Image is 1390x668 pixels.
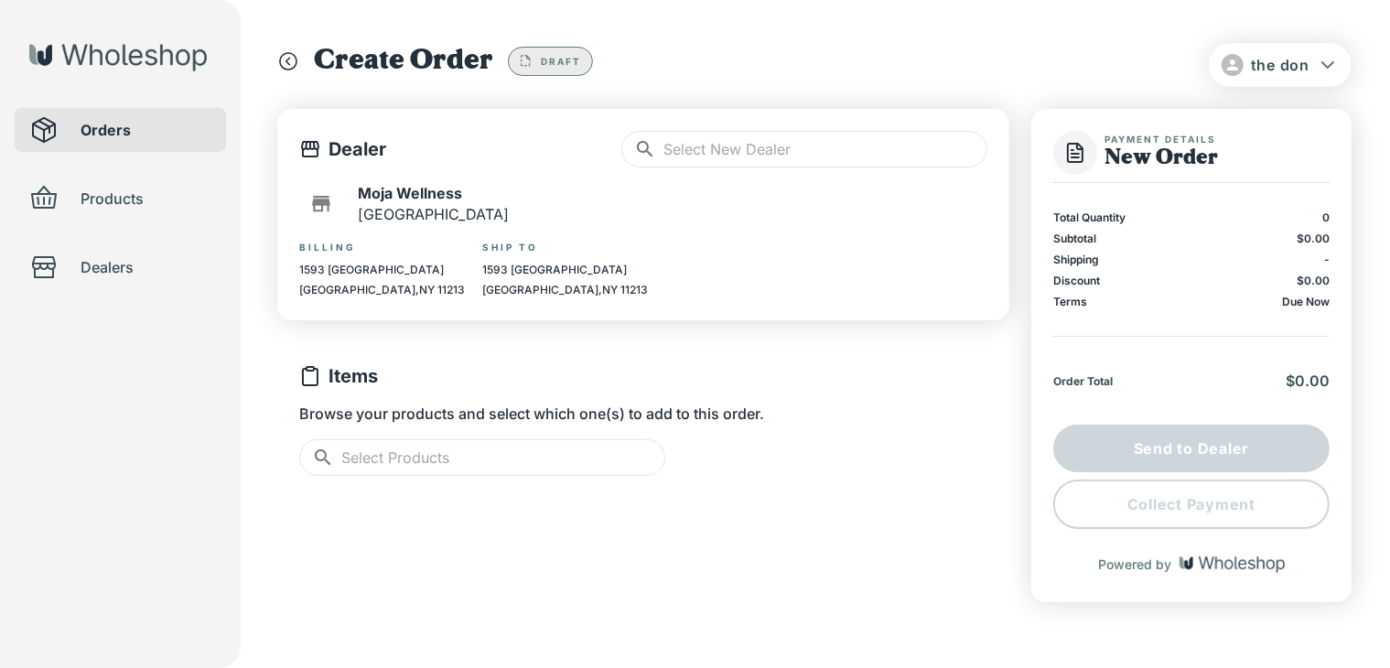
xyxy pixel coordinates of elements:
[299,262,482,278] p: 1593 [GEOGRAPHIC_DATA]
[1053,253,1099,266] p: Shipping
[81,188,211,210] span: Products
[1053,295,1087,308] p: Terms
[1180,556,1285,573] img: Wholeshop logo
[299,403,987,425] p: Browse your products and select which one(s) to add to this order.
[29,44,207,71] img: Wholeshop logo
[81,256,211,278] span: Dealers
[15,245,226,289] div: Dealers
[358,203,509,225] p: [GEOGRAPHIC_DATA]
[1286,372,1330,390] span: $0.00
[1324,253,1330,266] p: -
[482,262,665,278] p: 1593 [GEOGRAPHIC_DATA]
[1099,556,1172,572] p: Powered by
[329,137,386,161] p: Dealer
[299,241,482,254] p: Billing
[341,439,665,476] input: Select Products
[1322,210,1330,224] p: 0
[15,108,226,152] div: Orders
[1297,274,1330,287] span: $0.00
[1104,134,1218,145] span: Payment Details
[1053,274,1100,287] p: Discount
[81,119,211,141] span: Orders
[1297,232,1330,245] span: $0.00
[299,282,482,298] p: [GEOGRAPHIC_DATA] , NY 11213
[1053,374,1113,388] p: Order Total
[1104,145,1218,172] h1: New Order
[314,43,493,80] h1: Create Order
[1282,295,1330,308] p: Due Now
[15,177,226,221] div: Products
[1053,232,1096,245] p: Subtotal
[358,183,509,203] p: Moja Wellness
[1053,210,1126,224] p: Total Quantity
[329,364,378,388] p: Items
[482,241,665,254] p: Ship To
[663,131,987,167] input: Select New Dealer
[1251,56,1309,74] span: the don
[1209,43,1352,87] button: the don
[482,282,665,298] p: [GEOGRAPHIC_DATA] , NY 11213
[541,56,581,67] span: Draft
